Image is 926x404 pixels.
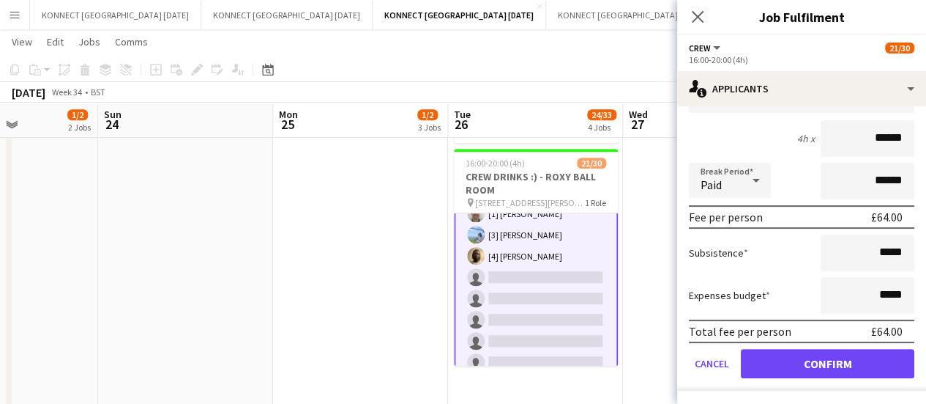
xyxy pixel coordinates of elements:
button: KONNECT [GEOGRAPHIC_DATA] [DATE] [30,1,201,29]
div: £64.00 [871,210,903,224]
span: 26 [452,116,471,133]
app-job-card: 16:00-20:00 (4h)21/30CREW DRINKS :) - ROXY BALL ROOM [STREET_ADDRESS][PERSON_NAME]1 Role[3] [PERS... [454,149,618,366]
span: 1/2 [417,109,438,120]
label: Expenses budget [689,289,770,302]
h3: Job Fulfilment [677,7,926,26]
button: KONNECT [GEOGRAPHIC_DATA] [DATE] [546,1,717,29]
button: Confirm [741,349,914,378]
div: Fee per person [689,210,763,224]
span: 1/2 [67,109,88,120]
span: [STREET_ADDRESS][PERSON_NAME] [475,197,585,208]
label: Subsistence [689,246,748,260]
span: Edit [47,35,64,48]
div: 3 Jobs [418,122,441,133]
div: BST [91,87,105,98]
span: Sun [104,108,122,121]
a: View [6,32,38,51]
span: Paid [701,177,722,192]
button: Crew [689,43,722,54]
div: Applicants [677,71,926,106]
span: View [12,35,32,48]
button: KONNECT [GEOGRAPHIC_DATA] [DATE] [373,1,546,29]
span: Comms [115,35,148,48]
a: Edit [41,32,70,51]
button: Cancel [689,349,735,378]
a: Comms [109,32,154,51]
span: Tue [454,108,471,121]
span: 25 [277,116,298,133]
span: 24/33 [587,109,616,120]
div: £64.00 [871,324,903,339]
span: Wed [629,108,648,121]
span: 21/30 [577,158,606,169]
button: KONNECT [GEOGRAPHIC_DATA] [DATE] [201,1,373,29]
span: 21/30 [885,43,914,54]
div: 16:00-20:00 (4h) [689,54,914,65]
h3: CREW DRINKS :) - ROXY BALL ROOM [454,170,618,197]
div: 4h x [797,132,815,145]
div: 2 Jobs [68,122,91,133]
div: [DATE] [12,85,45,100]
span: Mon [279,108,298,121]
span: Week 34 [48,87,85,98]
div: Total fee per person [689,324,791,339]
span: Crew [689,43,711,54]
span: 1 Role [585,197,606,208]
span: 24 [102,116,122,133]
div: 4 Jobs [588,122,616,133]
span: Jobs [78,35,100,48]
span: 16:00-20:00 (4h) [466,158,525,169]
span: 27 [627,116,648,133]
a: Jobs [72,32,106,51]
